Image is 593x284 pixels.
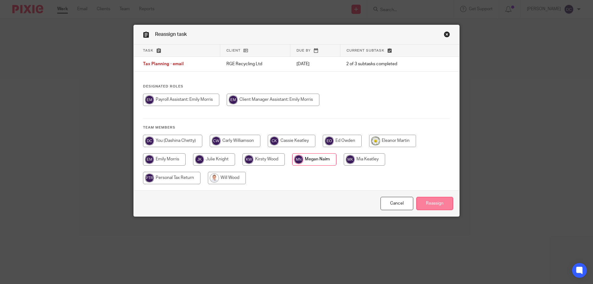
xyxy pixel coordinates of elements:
[416,197,453,210] input: Reassign
[347,49,385,52] span: Current subtask
[296,61,334,67] p: [DATE]
[296,49,311,52] span: Due by
[340,57,432,72] td: 2 of 3 subtasks completed
[155,32,187,37] span: Reassign task
[143,49,154,52] span: Task
[143,125,450,130] h4: Team members
[381,197,413,210] a: Close this dialog window
[226,61,284,67] p: RGE Recycling Ltd
[143,84,450,89] h4: Designated Roles
[226,49,241,52] span: Client
[444,31,450,40] a: Close this dialog window
[143,62,184,66] span: Tax Planning - email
